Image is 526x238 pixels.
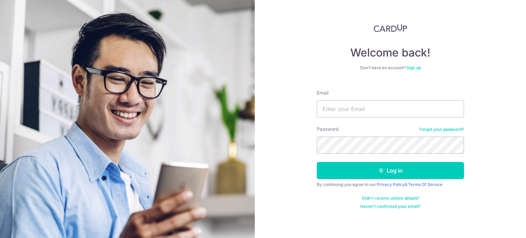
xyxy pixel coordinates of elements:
[317,65,464,71] div: Don’t have an account?
[408,182,442,187] a: Terms Of Service
[317,100,464,117] input: Enter your Email
[406,65,421,70] a: Sign up
[317,182,464,187] div: By continuing you agree to our &
[317,162,464,179] button: Log in
[317,126,339,133] label: Password
[317,89,328,96] label: Email
[419,127,464,132] a: Forgot your password?
[362,196,419,201] a: Didn't receive unlock details?
[360,204,421,209] a: Haven't confirmed your email?
[374,24,407,32] img: CardUp Logo
[317,46,464,60] h4: Welcome back!
[377,182,405,187] a: Privacy Policy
